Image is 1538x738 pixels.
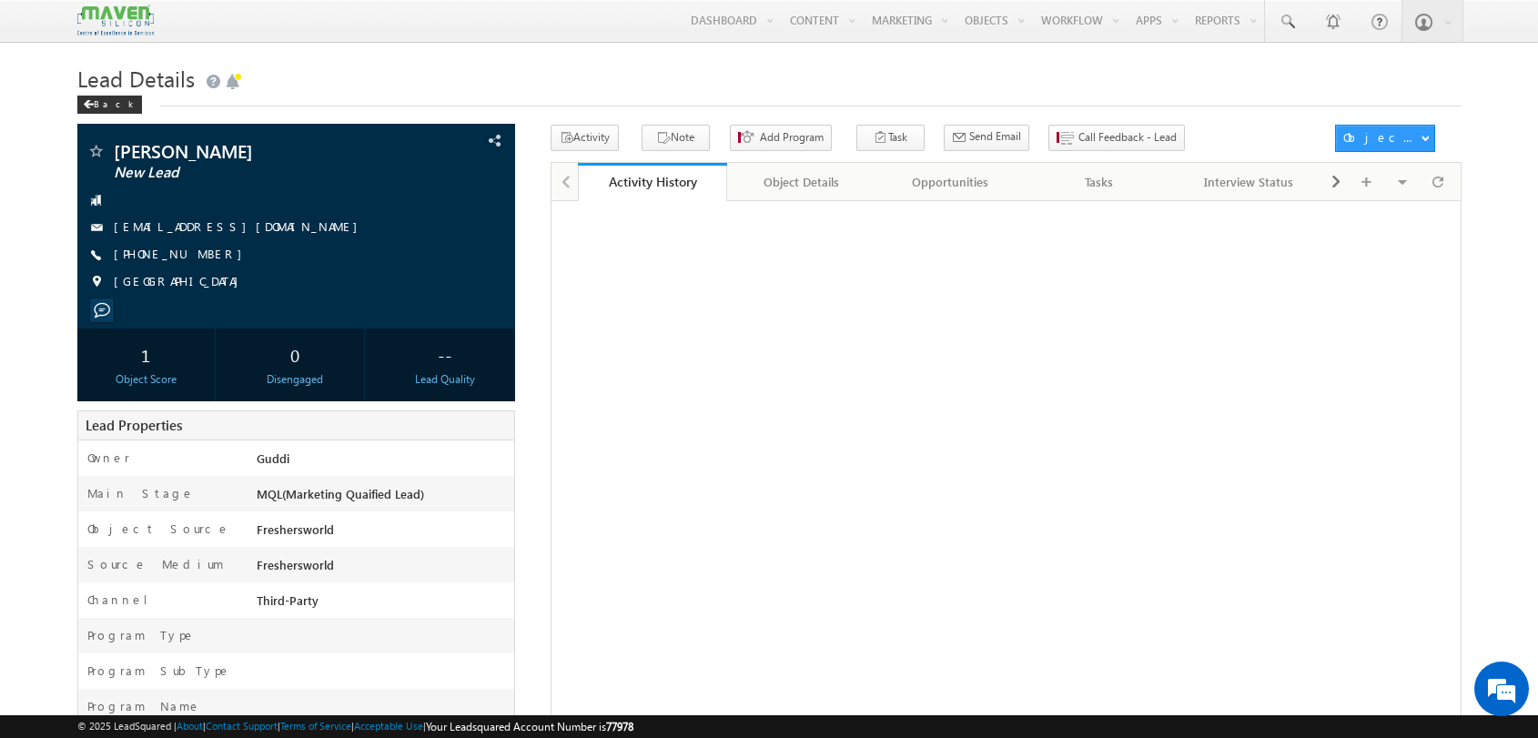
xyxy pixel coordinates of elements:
[730,125,832,151] button: Add Program
[592,173,713,190] div: Activity History
[1335,125,1435,152] button: Object Actions
[1078,129,1177,146] span: Call Feedback - Lead
[114,142,387,160] span: [PERSON_NAME]
[87,698,201,714] label: Program Name
[87,556,224,572] label: Source Medium
[114,273,248,291] span: [GEOGRAPHIC_DATA]
[876,163,1026,201] a: Opportunities
[354,720,423,732] a: Acceptable Use
[252,556,513,581] div: Freshersworld
[82,338,210,371] div: 1
[426,720,633,733] span: Your Leadsquared Account Number is
[642,125,710,151] button: Note
[606,720,633,733] span: 77978
[280,720,351,732] a: Terms of Service
[87,450,130,466] label: Owner
[87,485,195,501] label: Main Stage
[252,485,513,511] div: MQL(Marketing Quaified Lead)
[257,450,289,466] span: Guddi
[82,371,210,388] div: Object Score
[1175,163,1324,201] a: Interview Status
[86,416,182,434] span: Lead Properties
[551,125,619,151] button: Activity
[742,171,860,193] div: Object Details
[891,171,1009,193] div: Opportunities
[727,163,876,201] a: Object Details
[87,521,230,537] label: Object Source
[252,591,513,617] div: Third-Party
[380,371,509,388] div: Lead Quality
[206,720,278,732] a: Contact Support
[969,128,1021,145] span: Send Email
[177,720,203,732] a: About
[1026,163,1175,201] a: Tasks
[1040,171,1159,193] div: Tasks
[856,125,925,151] button: Task
[87,662,231,679] label: Program SubType
[77,718,633,735] span: © 2025 LeadSquared | | | | |
[77,96,142,114] div: Back
[252,521,513,546] div: Freshersworld
[760,129,824,146] span: Add Program
[77,64,195,93] span: Lead Details
[380,338,509,371] div: --
[114,246,251,264] span: [PHONE_NUMBER]
[1048,125,1185,151] button: Call Feedback - Lead
[87,591,162,608] label: Channel
[114,164,387,182] span: New Lead
[1189,171,1308,193] div: Interview Status
[578,163,727,201] a: Activity History
[77,5,154,36] img: Custom Logo
[944,125,1029,151] button: Send Email
[114,218,367,234] a: [EMAIL_ADDRESS][DOMAIN_NAME]
[231,371,359,388] div: Disengaged
[87,627,196,643] label: Program Type
[231,338,359,371] div: 0
[1343,129,1421,146] div: Object Actions
[77,95,151,110] a: Back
